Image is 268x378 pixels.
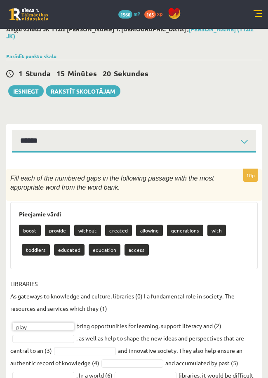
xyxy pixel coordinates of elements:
[68,68,97,78] span: Minūtes
[136,225,163,236] p: allowing
[6,25,254,40] a: [PERSON_NAME] (11.b2 JK)
[6,53,56,59] a: Parādīt punktu skalu
[105,225,132,236] p: created
[19,68,23,78] span: 1
[22,244,50,256] p: toddlers
[103,68,111,78] span: 20
[10,277,258,315] p: LIBRARIES As gateways to knowledge and culture, libraries (0) I a fundamental role in society. Th...
[114,68,148,78] span: Sekundes
[167,225,203,236] p: generations
[10,175,214,191] span: Fill each of the numbered gaps in the following passage with the most appropriate word from the w...
[26,68,51,78] span: Stunda
[89,244,120,256] p: education
[125,244,149,256] p: access
[118,10,132,19] span: 1560
[46,85,120,97] a: Rakstīt skolotājam
[19,225,41,236] p: boost
[9,8,48,21] a: Rīgas 1. Tālmācības vidusskola
[19,211,249,218] h3: Pieejamie vārdi
[16,323,63,331] span: play
[12,322,74,331] a: play
[207,225,226,236] p: with
[243,169,258,182] p: 10p
[8,85,44,97] button: Iesniegt
[157,10,162,17] span: xp
[56,68,65,78] span: 15
[144,10,167,17] a: 165 xp
[45,225,70,236] p: provide
[54,244,85,256] p: educated
[144,10,156,19] span: 165
[6,26,262,40] h2: Angļu valoda JK 11.b2 [PERSON_NAME] 1. [DEMOGRAPHIC_DATA] ,
[134,10,140,17] span: mP
[74,225,101,236] p: without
